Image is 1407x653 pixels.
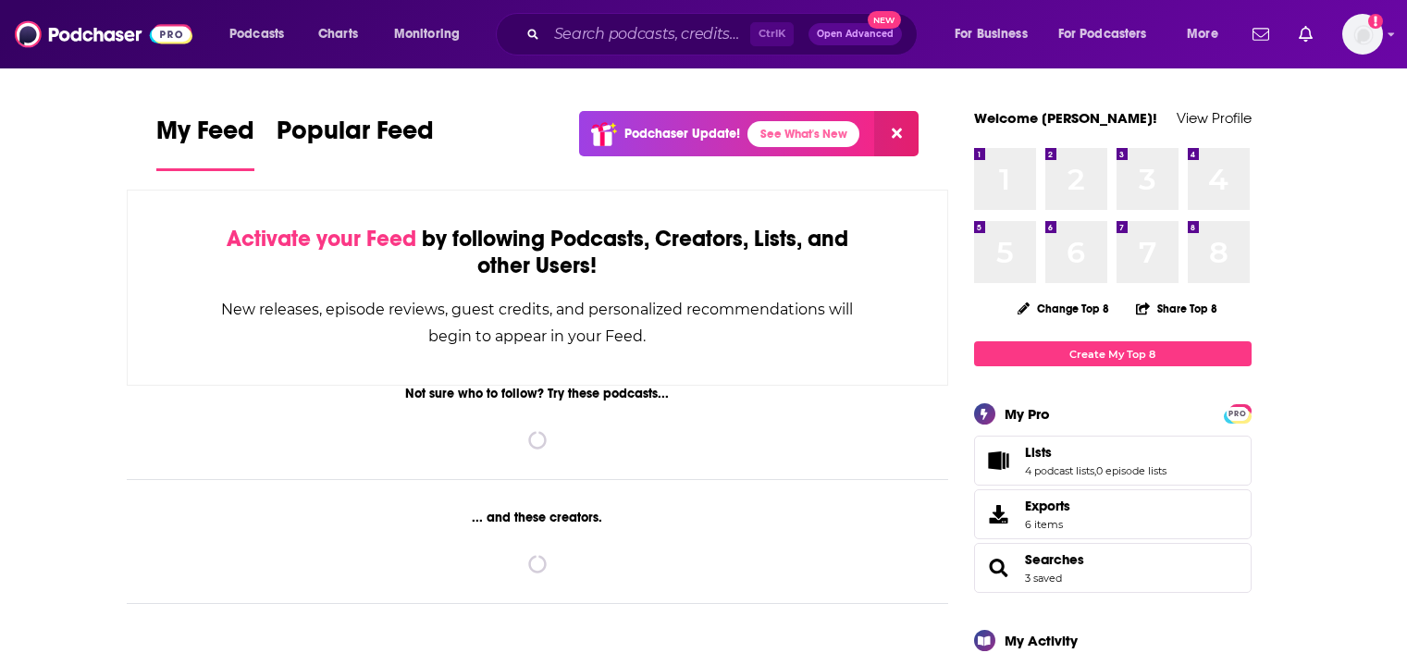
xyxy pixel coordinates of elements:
[306,19,369,49] a: Charts
[1025,551,1084,568] a: Searches
[127,510,949,525] div: ... and these creators.
[220,226,856,279] div: by following Podcasts, Creators, Lists, and other Users!
[394,21,460,47] span: Monitoring
[974,436,1252,486] span: Lists
[974,341,1252,366] a: Create My Top 8
[1025,444,1052,461] span: Lists
[1025,518,1070,531] span: 6 items
[981,555,1018,581] a: Searches
[1342,14,1383,55] button: Show profile menu
[216,19,308,49] button: open menu
[1187,21,1218,47] span: More
[318,21,358,47] span: Charts
[277,115,434,157] span: Popular Feed
[981,448,1018,474] a: Lists
[808,23,902,45] button: Open AdvancedNew
[15,17,192,52] img: Podchaser - Follow, Share and Rate Podcasts
[750,22,794,46] span: Ctrl K
[817,30,894,39] span: Open Advanced
[1177,109,1252,127] a: View Profile
[974,489,1252,539] a: Exports
[981,501,1018,527] span: Exports
[547,19,750,49] input: Search podcasts, credits, & more...
[1046,19,1174,49] button: open menu
[1096,464,1166,477] a: 0 episode lists
[974,543,1252,593] span: Searches
[1025,498,1070,514] span: Exports
[1174,19,1241,49] button: open menu
[513,13,935,55] div: Search podcasts, credits, & more...
[1094,464,1096,477] span: ,
[1342,14,1383,55] span: Logged in as lealy
[1058,21,1147,47] span: For Podcasters
[1025,444,1166,461] a: Lists
[868,11,901,29] span: New
[127,386,949,401] div: Not sure who to follow? Try these podcasts...
[1227,406,1249,420] a: PRO
[1005,405,1050,423] div: My Pro
[974,109,1157,127] a: Welcome [PERSON_NAME]!
[381,19,484,49] button: open menu
[1368,14,1383,29] svg: Add a profile image
[1227,407,1249,421] span: PRO
[1025,464,1094,477] a: 4 podcast lists
[1245,18,1277,50] a: Show notifications dropdown
[1135,290,1218,326] button: Share Top 8
[227,225,416,253] span: Activate your Feed
[747,121,859,147] a: See What's New
[955,21,1028,47] span: For Business
[229,21,284,47] span: Podcasts
[156,115,254,157] span: My Feed
[1006,297,1121,320] button: Change Top 8
[1342,14,1383,55] img: User Profile
[1291,18,1320,50] a: Show notifications dropdown
[1005,632,1078,649] div: My Activity
[156,115,254,171] a: My Feed
[277,115,434,171] a: Popular Feed
[942,19,1051,49] button: open menu
[624,126,740,142] p: Podchaser Update!
[220,296,856,350] div: New releases, episode reviews, guest credits, and personalized recommendations will begin to appe...
[1025,572,1062,585] a: 3 saved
